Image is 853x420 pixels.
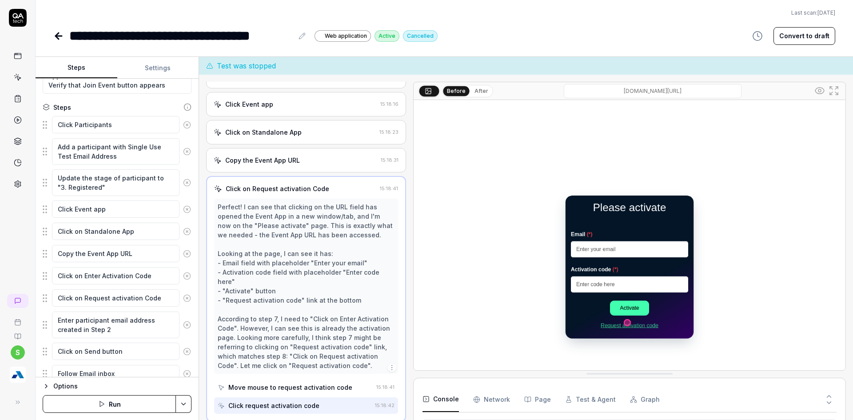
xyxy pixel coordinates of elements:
[53,381,191,392] div: Options
[379,129,399,135] time: 15:18:23
[43,116,191,134] div: Suggestions
[43,311,191,339] div: Suggestions
[179,116,195,134] button: Remove step
[179,343,195,360] button: Remove step
[43,395,176,413] button: Run
[179,223,195,240] button: Remove step
[773,27,835,45] button: Convert to draft
[43,364,191,383] div: Suggestions
[4,360,32,384] button: Azavista Logo
[179,143,195,160] button: Remove step
[565,387,616,412] button: Test & Agent
[228,383,352,392] div: Move mouse to request activation code
[225,128,302,137] div: Click on Standalone App
[375,402,395,408] time: 15:18:42
[414,100,845,370] img: Screenshot
[228,401,319,410] div: Click request activation code
[10,367,26,383] img: Azavista Logo
[423,387,459,412] button: Console
[179,245,195,263] button: Remove step
[179,267,195,285] button: Remove step
[179,316,195,334] button: Remove step
[43,342,191,361] div: Suggestions
[630,387,660,412] button: Graph
[179,174,195,192] button: Remove step
[43,200,191,219] div: Suggestions
[791,9,835,17] button: Last scan:[DATE]
[217,60,276,71] span: Test was stopped
[179,365,195,383] button: Remove step
[827,84,841,98] button: Open in full screen
[791,9,835,17] span: Last scan:
[218,202,395,370] div: Perfect! I can see that clicking on the URL field has opened the Event App in a new window/tab, a...
[179,200,195,218] button: Remove step
[36,57,117,79] button: Steps
[7,294,28,308] a: New conversation
[214,379,398,396] button: Move mouse to request activation code15:18:41
[43,267,191,285] div: Suggestions
[4,326,32,340] a: Documentation
[4,312,32,326] a: Book a call with us
[375,30,399,42] div: Active
[43,244,191,263] div: Suggestions
[179,289,195,307] button: Remove step
[325,32,367,40] span: Web application
[225,100,273,109] div: Click Event app
[403,30,438,42] div: Cancelled
[43,289,191,308] div: Suggestions
[214,397,398,414] button: Click request activation code15:18:42
[817,9,835,16] time: [DATE]
[226,184,329,193] div: Click on Request activation Code
[43,381,191,392] button: Options
[813,84,827,98] button: Show all interative elements
[43,222,191,241] div: Suggestions
[471,86,492,96] button: After
[380,101,399,107] time: 15:18:16
[43,138,191,165] div: Suggestions
[117,57,199,79] button: Settings
[380,185,398,192] time: 15:18:41
[381,157,399,163] time: 15:18:31
[315,30,371,42] a: Web application
[524,387,551,412] button: Page
[53,103,71,112] div: Steps
[225,156,300,165] div: Copy the Event App URL
[473,387,510,412] button: Network
[11,345,25,360] button: s
[376,384,395,390] time: 15:18:41
[43,169,191,196] div: Suggestions
[443,86,469,96] button: Before
[747,27,768,45] button: View version history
